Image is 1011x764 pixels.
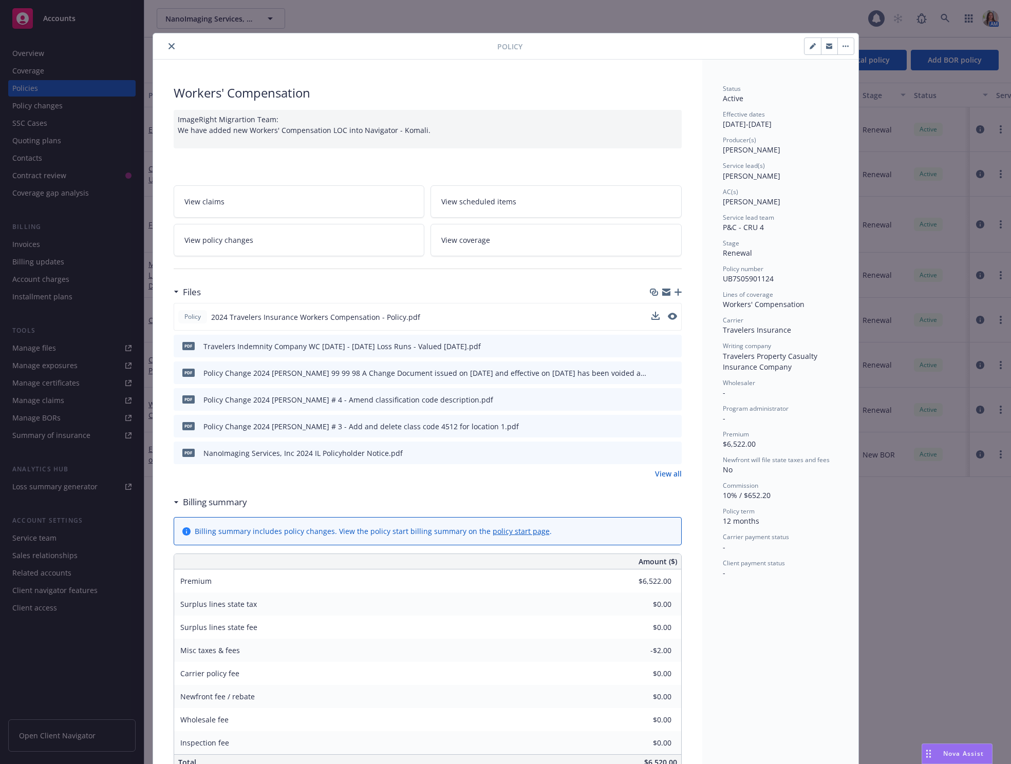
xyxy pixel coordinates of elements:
span: AC(s) [723,187,738,196]
a: View policy changes [174,224,425,256]
button: download file [652,341,660,352]
input: 0.00 [611,689,678,704]
button: preview file [668,312,677,322]
input: 0.00 [611,666,678,681]
span: Premium [180,576,212,586]
span: Premium [723,430,749,438]
h3: Files [183,285,201,299]
span: View scheduled items [441,196,516,207]
span: [PERSON_NAME] [723,145,780,155]
span: 2024 Travelers Insurance Workers Compensation - Policy.pdf [211,312,420,322]
span: Wholesale fee [180,715,229,724]
button: preview file [668,313,677,320]
span: Policy [497,41,522,52]
div: Policy Change 2024 [PERSON_NAME] 99 99 98 A Change Document issued on [DATE] and effective on [DA... [203,368,648,378]
div: Drag to move [922,744,935,763]
span: Effective dates [723,110,765,119]
button: preview file [668,448,678,459]
span: [PERSON_NAME] [723,197,780,206]
span: View claims [184,196,224,207]
input: 0.00 [611,574,678,589]
a: View all [655,468,682,479]
span: Producer(s) [723,136,756,144]
span: - [723,542,725,552]
button: close [165,40,178,52]
button: download file [652,368,660,378]
span: Carrier [723,316,743,324]
span: Surplus lines state tax [180,599,257,609]
span: Service lead(s) [723,161,765,170]
span: Client payment status [723,559,785,567]
span: Policy number [723,264,763,273]
button: preview file [668,341,678,352]
span: [PERSON_NAME] [723,171,780,181]
span: Stage [723,239,739,247]
span: pdf [182,395,195,403]
span: Surplus lines state fee [180,622,257,632]
span: UB7S05901124 [723,274,774,283]
span: Policy [182,312,203,321]
span: No [723,465,733,474]
input: 0.00 [611,643,678,658]
div: [DATE] - [DATE] [723,110,838,129]
h3: Billing summary [183,495,247,509]
button: download file [652,448,660,459]
button: preview file [668,394,678,405]
button: preview file [668,421,678,432]
span: P&C - CRU 4 [723,222,764,232]
span: pdf [182,369,195,376]
div: Billing summary includes policy changes. View the policy start billing summary on the . [195,526,552,537]
span: Writing company [723,341,771,350]
span: Workers' Compensation [723,299,804,309]
span: - [723,568,725,578]
div: Policy Change 2024 [PERSON_NAME] # 4 - Amend classification code description.pdf [203,394,493,405]
button: download file [651,312,660,322]
input: 0.00 [611,620,678,635]
a: View coverage [430,224,682,256]
span: 10% / $652.20 [723,490,771,500]
span: $6,522.00 [723,439,756,449]
span: Lines of coverage [723,290,773,299]
span: Amount ($) [639,556,677,567]
input: 0.00 [611,735,678,751]
span: Misc taxes & fees [180,645,240,655]
span: - [723,413,725,423]
span: Carrier policy fee [180,668,239,678]
span: Inspection fee [180,738,229,748]
button: Nova Assist [922,743,993,764]
div: Policy Change 2024 [PERSON_NAME] # 3 - Add and delete class code 4512 for location 1.pdf [203,421,519,432]
a: policy start page [493,526,550,536]
span: Program administrator [723,404,789,413]
button: download file [652,421,660,432]
span: View coverage [441,235,490,245]
button: download file [652,394,660,405]
span: Travelers Insurance [723,325,791,335]
span: Wholesaler [723,378,755,387]
div: ImageRight Migrartion Team: We have added new Workers' Compensation LOC into Navigator - Komali. [174,110,682,148]
span: Service lead team [723,213,774,222]
div: Files [174,285,201,299]
span: Nova Assist [943,749,984,758]
span: Commission [723,481,758,490]
span: Status [723,84,741,93]
span: 12 months [723,516,759,526]
span: Carrier payment status [723,532,789,541]
span: - [723,388,725,397]
span: pdf [182,342,195,350]
span: Policy term [723,507,755,515]
span: Travelers Property Casualty Insurance Company [723,351,819,372]
span: Newfront fee / rebate [180,692,255,701]
input: 0.00 [611,712,678,728]
button: preview file [668,368,678,378]
span: Renewal [723,248,752,258]
button: download file [651,312,660,320]
div: Travelers Indemnity Company WC [DATE] - [DATE] Loss Runs - Valued [DATE].pdf [203,341,481,352]
span: Newfront will file state taxes and fees [723,455,830,464]
a: View scheduled items [430,185,682,218]
a: View claims [174,185,425,218]
span: View policy changes [184,235,253,245]
input: 0.00 [611,597,678,612]
span: Active [723,93,743,103]
span: pdf [182,449,195,456]
span: pdf [182,422,195,430]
